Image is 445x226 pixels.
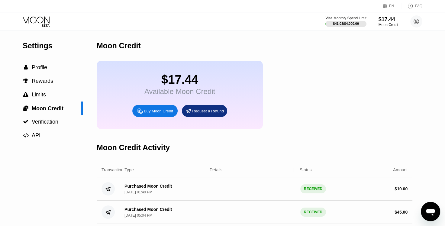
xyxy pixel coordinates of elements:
div: Settings [23,41,83,50]
span: Verification [32,119,58,125]
span: Moon Credit [32,105,63,111]
span:  [23,92,28,97]
div: $41.03 / $4,000.00 [333,22,359,25]
span: Profile [32,64,47,70]
div: Buy Moon Credit [132,105,178,117]
span: Limits [32,92,46,98]
div: Available Moon Credit [144,87,215,96]
div: Purchased Moon Credit [124,184,172,189]
span:  [23,133,29,138]
div: $17.44Moon Credit [379,16,398,27]
div: Moon Credit Activity [97,143,170,152]
span:  [23,105,28,111]
div:  [23,119,29,124]
iframe: Кнопка запуска окна обмена сообщениями [421,202,440,221]
div: $17.44 [144,73,215,86]
div: Visa Monthly Spend Limit$41.03/$4,000.00 [325,16,366,27]
div: RECEIVED [300,184,326,193]
span:  [23,78,28,84]
div: EN [383,3,401,9]
div: Buy Moon Credit [144,108,173,114]
div: [DATE] 01:49 PM [124,190,152,194]
div: $ 10.00 [395,186,408,191]
div:  [23,92,29,97]
div: Purchased Moon Credit [124,207,172,212]
div: Visa Monthly Spend Limit [325,16,366,20]
div: FAQ [415,4,422,8]
div:  [23,65,29,70]
div: Status [300,167,312,172]
div: Moon Credit [97,41,141,50]
span: Rewards [32,78,53,84]
div: [DATE] 05:04 PM [124,213,152,218]
div: $17.44 [379,16,398,23]
span:  [23,119,28,124]
div: Moon Credit [379,23,398,27]
div: Transaction Type [102,167,134,172]
div:  [23,78,29,84]
div: Request a Refund [182,105,227,117]
div: Details [210,167,223,172]
div: EN [389,4,394,8]
div: Request a Refund [192,108,224,114]
span: API [32,132,40,138]
div: FAQ [401,3,422,9]
div: RECEIVED [300,208,326,217]
div:  [23,105,29,111]
div: Amount [393,167,408,172]
span:  [24,65,28,70]
div: $ 45.00 [395,210,408,215]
